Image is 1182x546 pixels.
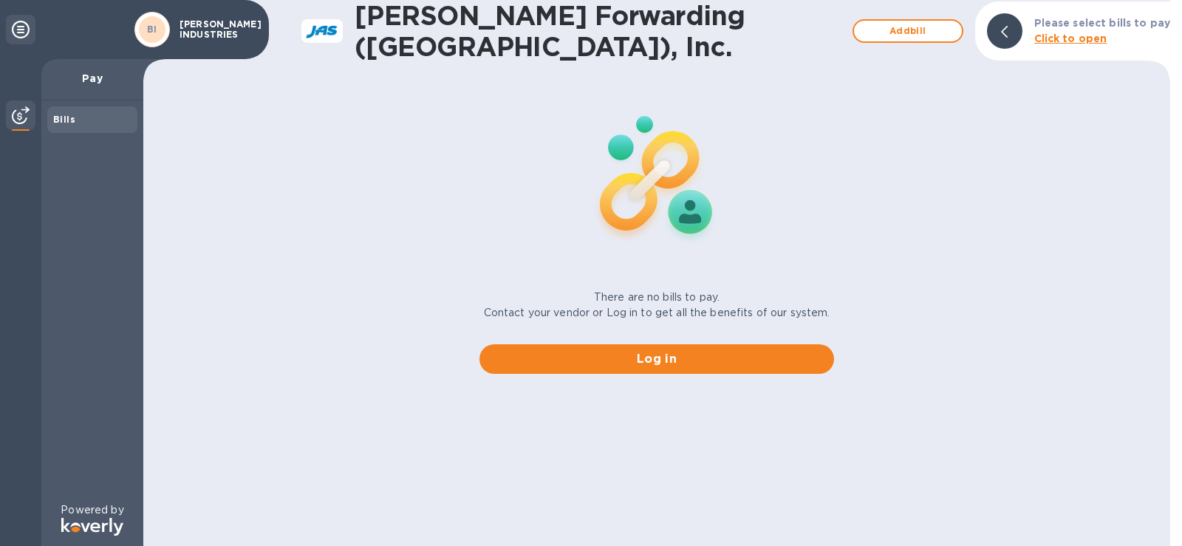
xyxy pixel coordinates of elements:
[479,344,834,374] button: Log in
[1034,17,1170,29] b: Please select bills to pay
[53,114,75,125] b: Bills
[61,518,123,536] img: Logo
[53,71,131,86] p: Pay
[853,19,963,43] button: Addbill
[180,19,253,40] p: [PERSON_NAME] INDUSTRIES
[61,502,123,518] p: Powered by
[866,22,950,40] span: Add bill
[1034,33,1107,44] b: Click to open
[147,24,157,35] b: BI
[491,350,822,368] span: Log in
[484,290,830,321] p: There are no bills to pay. Contact your vendor or Log in to get all the benefits of our system.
